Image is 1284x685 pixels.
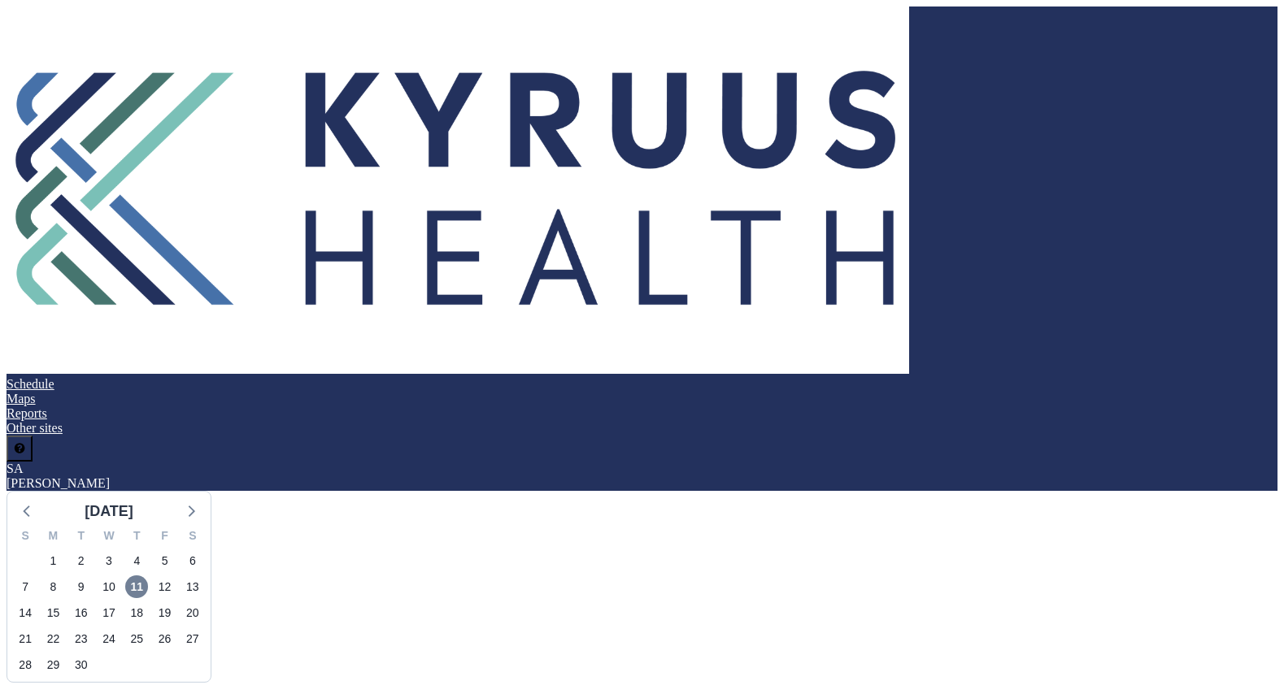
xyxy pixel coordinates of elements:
[154,627,176,650] span: Friday, September 26, 2025
[98,627,120,650] span: Wednesday, September 24, 2025
[98,575,120,598] span: Wednesday, September 10, 2025
[179,527,207,548] div: S
[39,527,67,548] div: M
[85,500,133,522] div: [DATE]
[7,406,47,420] a: Reports
[7,476,110,490] span: [PERSON_NAME]
[98,601,120,624] span: Wednesday, September 17, 2025
[70,653,93,676] span: Tuesday, September 30, 2025
[14,627,37,650] span: Sunday, September 21, 2025
[125,601,148,624] span: Thursday, September 18, 2025
[7,392,36,405] a: Maps
[7,7,909,374] img: organization-logo
[181,627,204,650] span: Saturday, September 27, 2025
[14,575,37,598] span: Sunday, September 7, 2025
[41,575,64,598] span: Monday, September 8, 2025
[70,627,93,650] span: Tuesday, September 23, 2025
[125,549,148,572] span: Thursday, September 4, 2025
[14,601,37,624] span: Sunday, September 14, 2025
[125,575,148,598] span: Thursday, September 11, 2025
[70,549,93,572] span: Tuesday, September 2, 2025
[41,627,64,650] span: Monday, September 22, 2025
[154,575,176,598] span: Friday, September 12, 2025
[125,627,148,650] span: Thursday, September 25, 2025
[41,653,64,676] span: Monday, September 29, 2025
[181,549,204,572] span: Saturday, September 6, 2025
[95,527,123,548] div: W
[154,549,176,572] span: Friday, September 5, 2025
[181,601,204,624] span: Saturday, September 20, 2025
[7,421,63,435] a: Other sites
[123,527,150,548] div: T
[67,527,95,548] div: T
[7,462,23,475] span: SA
[181,575,204,598] span: Saturday, September 13, 2025
[14,653,37,676] span: Sunday, September 28, 2025
[7,377,54,391] a: Schedule
[98,549,120,572] span: Wednesday, September 3, 2025
[70,601,93,624] span: Tuesday, September 16, 2025
[41,601,64,624] span: Monday, September 15, 2025
[70,575,93,598] span: Tuesday, September 9, 2025
[41,549,64,572] span: Monday, September 1, 2025
[11,527,39,548] div: S
[150,527,178,548] div: F
[154,601,176,624] span: Friday, September 19, 2025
